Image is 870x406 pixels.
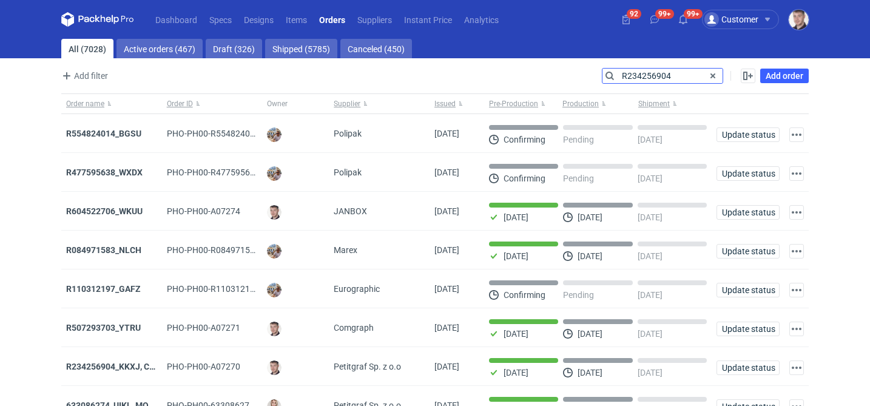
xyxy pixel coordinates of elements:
button: Actions [789,205,804,220]
span: Order ID [167,99,193,109]
p: [DATE] [638,174,663,183]
a: R507293703_YTRU [66,323,141,333]
div: Polipak [329,114,430,153]
span: 24/09/2025 [434,129,459,138]
span: Owner [267,99,288,109]
p: [DATE] [504,329,528,339]
img: Michał Palasek [267,283,282,297]
button: Customer [702,10,789,29]
button: Update status [717,205,780,220]
button: Production [560,94,636,113]
button: Supplier [329,94,430,113]
p: Confirming [504,290,545,300]
a: Shipped (5785) [265,39,337,58]
p: [DATE] [578,251,602,261]
button: Update status [717,127,780,142]
span: PHO-PH00-A07271 [167,323,240,333]
p: Confirming [504,135,545,144]
p: [DATE] [504,368,528,377]
button: Actions [789,127,804,142]
img: Maciej Sikora [267,360,282,375]
svg: Packhelp Pro [61,12,134,27]
span: 24/09/2025 [434,245,459,255]
span: Update status [722,247,774,255]
span: 24/09/2025 [434,167,459,177]
input: Search [602,69,723,83]
span: PHO-PH00-A07270 [167,362,240,371]
button: Pre-Production [484,94,560,113]
span: PHO-PH00-R477595638_WXDX [167,167,287,177]
span: Pre-Production [489,99,538,109]
button: Actions [789,166,804,181]
p: [DATE] [578,212,602,222]
button: Update status [717,166,780,181]
span: Production [562,99,599,109]
span: Petitgraf Sp. z o.o [334,360,401,373]
button: Shipment [636,94,712,113]
p: [DATE] [504,251,528,261]
a: Designs [238,12,280,27]
span: 23/09/2025 [434,284,459,294]
button: Issued [430,94,484,113]
p: Pending [563,174,594,183]
span: PHO-PH00-R554824014_BGSU [167,129,285,138]
img: Maciej Sikora [267,205,282,220]
p: [DATE] [638,290,663,300]
div: Marex [329,231,430,269]
a: Orders [313,12,351,27]
strong: R554824014_BGSU [66,129,141,138]
span: Comgraph [334,322,374,334]
button: Order name [61,94,162,113]
p: [DATE] [638,135,663,144]
a: R477595638_WXDX [66,167,143,177]
p: [DATE] [578,368,602,377]
span: Polipak [334,127,362,140]
p: Pending [563,135,594,144]
span: Order name [66,99,104,109]
a: Suppliers [351,12,398,27]
a: Add order [760,69,809,83]
span: Update status [722,130,774,139]
img: Michał Palasek [267,166,282,181]
button: Update status [717,283,780,297]
span: Eurographic [334,283,380,295]
img: Maciej Sikora [267,322,282,336]
button: Actions [789,360,804,375]
button: Update status [717,322,780,336]
a: Dashboard [149,12,203,27]
p: [DATE] [638,329,663,339]
span: Supplier [334,99,360,109]
div: JANBOX [329,192,430,231]
a: Analytics [458,12,505,27]
a: Specs [203,12,238,27]
button: Order ID [162,94,263,113]
span: Marex [334,244,357,256]
span: 24/09/2025 [434,206,459,216]
button: 92 [616,10,636,29]
strong: R084971583_NLCH [66,245,141,255]
p: [DATE] [578,329,602,339]
a: Active orders (467) [116,39,203,58]
img: Maciej Sikora [789,10,809,30]
span: Update status [722,364,774,372]
span: Polipak [334,166,362,178]
span: Issued [434,99,456,109]
a: Canceled (450) [340,39,412,58]
p: Confirming [504,174,545,183]
div: Eurographic [329,269,430,308]
a: Items [280,12,313,27]
button: 99+ [673,10,693,29]
div: Comgraph [329,308,430,347]
span: 23/09/2025 [434,362,459,371]
button: Update status [717,244,780,259]
p: [DATE] [504,212,528,222]
div: Customer [704,12,758,27]
div: Petitgraf Sp. z o.o [329,347,430,386]
span: Shipment [638,99,670,109]
span: PHO-PH00-R110312197_GAFZ [167,284,285,294]
a: All (7028) [61,39,113,58]
span: PHO-PH00-A07274 [167,206,240,216]
a: R604522706_WKUU [66,206,143,216]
